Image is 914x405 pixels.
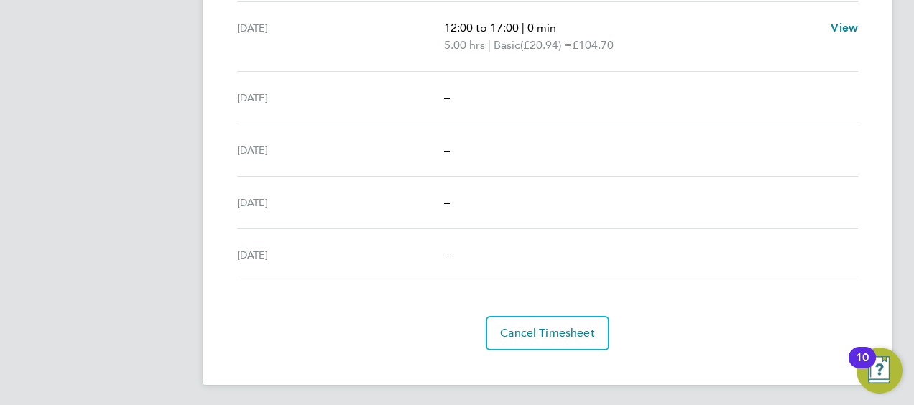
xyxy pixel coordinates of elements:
[237,19,444,54] div: [DATE]
[237,246,444,264] div: [DATE]
[488,38,491,52] span: |
[444,38,485,52] span: 5.00 hrs
[856,358,869,376] div: 10
[494,37,520,54] span: Basic
[444,143,450,157] span: –
[237,89,444,106] div: [DATE]
[237,194,444,211] div: [DATE]
[522,21,525,34] span: |
[520,38,572,52] span: (£20.94) =
[444,21,519,34] span: 12:00 to 17:00
[831,19,858,37] a: View
[572,38,614,52] span: £104.70
[857,348,903,394] button: Open Resource Center, 10 new notifications
[527,21,556,34] span: 0 min
[831,21,858,34] span: View
[444,90,450,104] span: –
[444,248,450,261] span: –
[500,326,595,340] span: Cancel Timesheet
[486,316,609,350] button: Cancel Timesheet
[444,195,450,209] span: –
[237,141,444,159] div: [DATE]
